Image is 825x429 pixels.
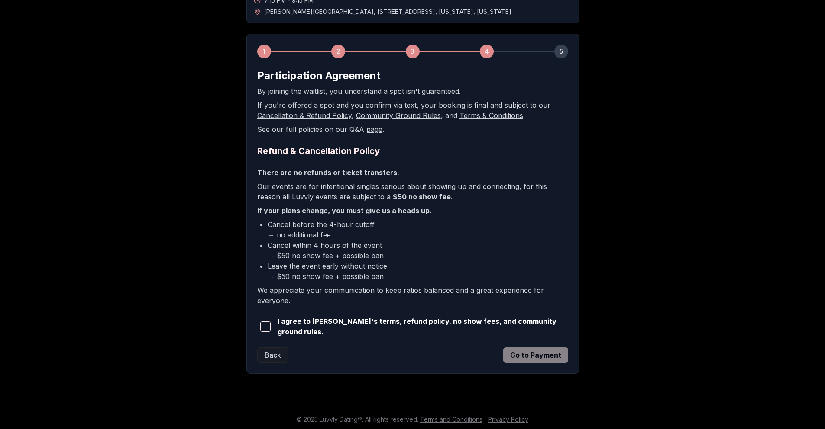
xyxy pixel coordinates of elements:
a: Community Ground Rules [356,111,441,120]
div: 2 [331,45,345,58]
span: I agree to [PERSON_NAME]'s terms, refund policy, no show fees, and community ground rules. [278,316,568,337]
a: Privacy Policy [488,416,528,423]
p: If you're offered a spot and you confirm via text, your booking is final and subject to our , , a... [257,100,568,121]
h2: Refund & Cancellation Policy [257,145,568,157]
a: Terms & Conditions [459,111,523,120]
a: Cancellation & Refund Policy [257,111,352,120]
p: We appreciate your communication to keep ratios balanced and a great experience for everyone. [257,285,568,306]
p: By joining the waitlist, you understand a spot isn't guaranteed. [257,86,568,96]
b: $50 no show fee [393,192,451,201]
div: 1 [257,45,271,58]
a: page [366,125,382,134]
p: If your plans change, you must give us a heads up. [257,205,568,216]
div: 3 [406,45,420,58]
span: | [484,416,486,423]
h2: Participation Agreement [257,69,568,83]
li: Cancel before the 4-hour cutoff → no additional fee [268,219,568,240]
span: [PERSON_NAME][GEOGRAPHIC_DATA] , [STREET_ADDRESS] , [US_STATE] , [US_STATE] [264,7,511,16]
p: There are no refunds or ticket transfers. [257,167,568,178]
button: Back [257,347,288,363]
p: See our full policies on our Q&A . [257,124,568,134]
li: Leave the event early without notice → $50 no show fee + possible ban [268,261,568,282]
div: 5 [554,45,568,58]
div: 4 [480,45,494,58]
li: Cancel within 4 hours of the event → $50 no show fee + possible ban [268,240,568,261]
a: Terms and Conditions [420,416,482,423]
p: Our events are for intentional singles serious about showing up and connecting, for this reason a... [257,181,568,202]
